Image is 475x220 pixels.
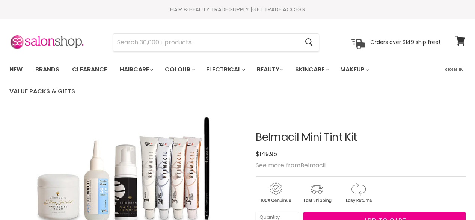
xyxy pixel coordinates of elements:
[4,83,81,99] a: Value Packs & Gifts
[113,34,299,51] input: Search
[4,59,440,102] ul: Main menu
[256,161,326,170] span: See more from
[299,34,319,51] button: Search
[114,62,158,77] a: Haircare
[4,62,28,77] a: New
[300,161,326,170] a: Belmacil
[440,62,468,77] a: Sign In
[256,181,296,204] img: genuine.gif
[66,62,113,77] a: Clearance
[252,5,305,13] a: GET TRADE ACCESS
[113,33,319,52] form: Product
[30,62,65,77] a: Brands
[370,39,440,46] p: Orders over $149 ship free!
[256,150,277,158] span: $149.95
[335,62,373,77] a: Makeup
[290,62,333,77] a: Skincare
[159,62,199,77] a: Colour
[201,62,250,77] a: Electrical
[297,181,337,204] img: shipping.gif
[338,181,378,204] img: returns.gif
[256,132,466,143] h1: Belmacil Mini Tint Kit
[251,62,288,77] a: Beauty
